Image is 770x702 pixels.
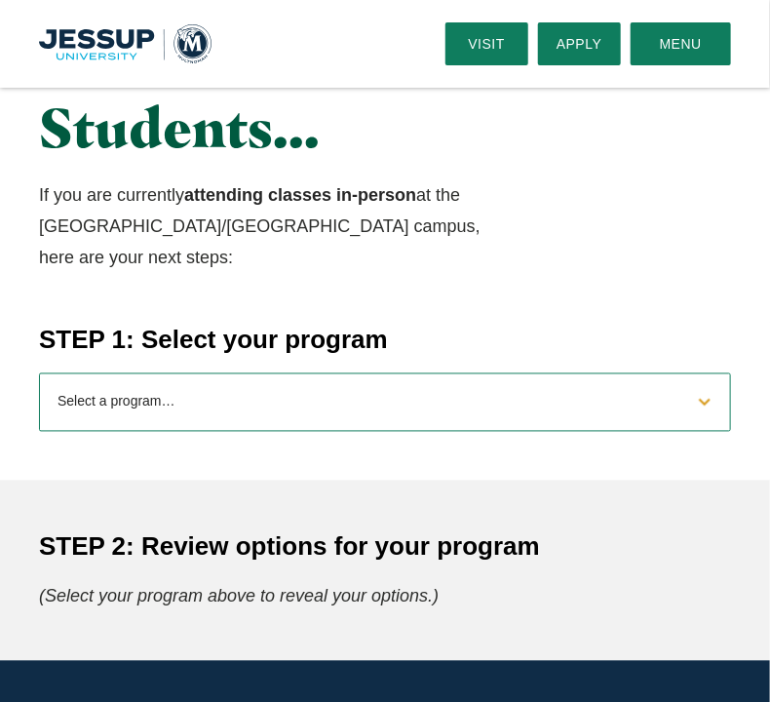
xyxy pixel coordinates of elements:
[39,323,731,358] h4: STEP 1: Select your program
[39,529,731,565] h4: STEP 2: Review options for your program
[538,22,621,65] a: Apply
[39,587,439,606] em: (Select your program above to reveal your options.)
[184,185,416,205] strong: attending classes in-person
[39,24,212,63] img: Multnomah University Logo
[445,22,528,65] a: Visit
[39,24,212,63] a: Home
[631,22,731,65] button: Menu
[39,179,488,274] p: If you are currently at the [GEOGRAPHIC_DATA]/[GEOGRAPHIC_DATA] campus, here are your next steps:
